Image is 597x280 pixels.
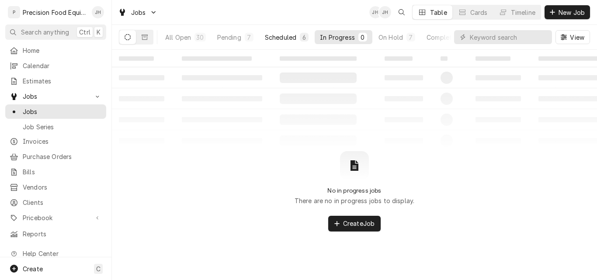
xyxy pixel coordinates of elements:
div: Timeline [511,8,535,17]
span: Reports [23,229,102,239]
button: View [555,30,590,44]
div: In Progress [320,33,355,42]
a: Go to Pricebook [5,211,106,225]
div: P [8,6,20,18]
button: Open search [395,5,409,19]
div: Jason Hertel's Avatar [92,6,104,18]
a: Invoices [5,134,106,149]
div: 0 [360,33,365,42]
div: Table [430,8,447,17]
span: Bills [23,167,102,176]
span: Help Center [23,249,101,258]
span: Create Job [341,219,376,228]
span: ‌ [280,56,357,61]
span: Purchase Orders [23,152,102,161]
input: Keyword search [470,30,548,44]
div: JH [92,6,104,18]
button: Search anythingCtrlK [5,24,106,40]
div: JH [369,6,382,18]
span: Estimates [23,76,102,86]
span: C [96,264,101,273]
span: Clients [23,198,102,207]
span: New Job [557,8,587,17]
div: Completed [427,33,459,42]
a: Vendors [5,180,106,194]
span: Calendar [23,61,102,70]
span: Pricebook [23,213,89,222]
span: Create [23,265,43,273]
a: Go to Jobs [5,89,106,104]
span: ‌ [441,56,448,61]
span: ‌ [385,56,413,61]
a: Home [5,43,106,58]
span: Jobs [23,107,102,116]
span: Job Series [23,122,102,131]
button: New Job [545,5,590,19]
span: Ctrl [79,28,90,37]
span: ‌ [476,56,510,61]
span: K [97,28,101,37]
span: Invoices [23,137,102,146]
div: All Open [165,33,191,42]
div: Jason Hertel's Avatar [379,6,391,18]
span: ‌ [182,56,252,61]
a: Go to Help Center [5,246,106,261]
a: Purchase Orders [5,149,106,164]
a: Go to Jobs [115,5,161,20]
button: CreateJob [328,216,381,232]
span: Home [23,46,102,55]
div: 6 [302,33,307,42]
div: 7 [246,33,252,42]
div: Cards [470,8,488,17]
div: JH [379,6,391,18]
span: Jobs [23,92,89,101]
h2: No in progress jobs [327,187,381,194]
span: Vendors [23,183,102,192]
table: In Progress Jobs List Loading [112,50,597,151]
a: Bills [5,165,106,179]
a: Estimates [5,74,106,88]
p: There are no in progress jobs to display. [295,196,415,205]
div: 7 [408,33,413,42]
div: On Hold [378,33,403,42]
div: Pending [217,33,241,42]
div: Jason Hertel's Avatar [369,6,382,18]
div: Precision Food Equipment LLC [23,8,87,17]
div: Scheduled [265,33,296,42]
a: Clients [5,195,106,210]
div: 30 [196,33,204,42]
span: View [568,33,586,42]
a: Calendar [5,59,106,73]
span: Jobs [131,8,146,17]
a: Jobs [5,104,106,119]
a: Job Series [5,120,106,134]
a: Reports [5,227,106,241]
span: Search anything [21,28,69,37]
span: ‌ [119,56,154,61]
